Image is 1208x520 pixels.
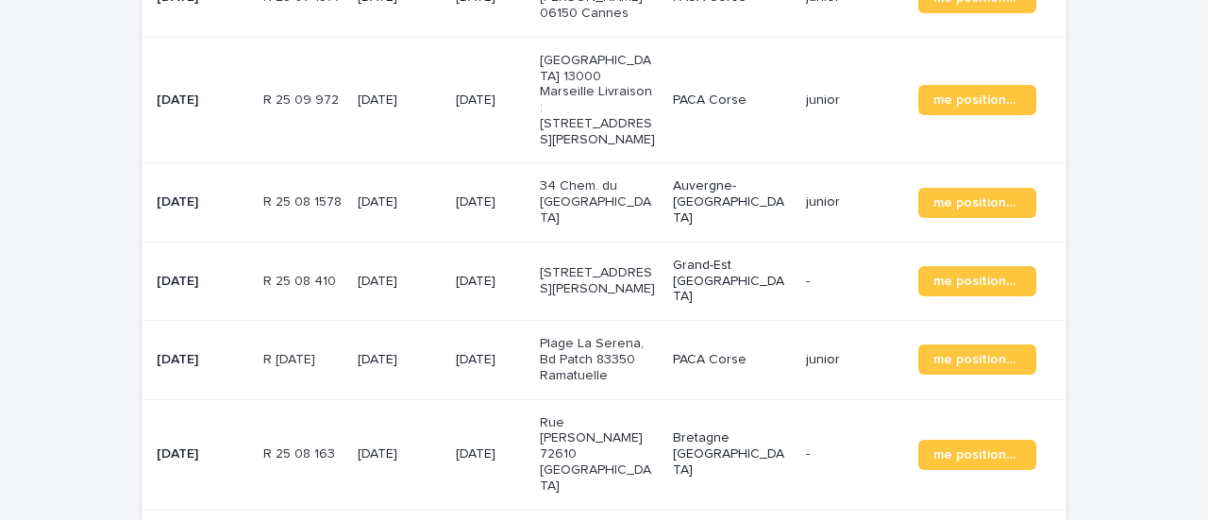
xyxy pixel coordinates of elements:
[918,266,1036,296] a: me positionner
[157,274,248,290] p: [DATE]
[933,196,1021,210] span: me positionner
[358,92,441,109] p: [DATE]
[263,191,345,210] p: R 25 08 1578
[918,85,1036,115] a: me positionner
[142,163,1066,242] tr: [DATE]R 25 08 1578R 25 08 1578 [DATE][DATE]34 Chem. du [GEOGRAPHIC_DATA]Auvergne-[GEOGRAPHIC_DATA...
[142,242,1066,320] tr: [DATE]R 25 08 410R 25 08 410 [DATE][DATE][STREET_ADDRESS][PERSON_NAME]Grand-Est [GEOGRAPHIC_DATA]...
[673,178,791,226] p: Auvergne-[GEOGRAPHIC_DATA]
[673,258,791,305] p: Grand-Est [GEOGRAPHIC_DATA]
[456,194,526,210] p: [DATE]
[540,265,658,297] p: [STREET_ADDRESS][PERSON_NAME]
[157,194,248,210] p: [DATE]
[673,352,791,368] p: PACA Corse
[933,275,1021,288] span: me positionner
[673,430,791,478] p: Bretagne [GEOGRAPHIC_DATA]
[918,344,1036,375] a: me positionner
[142,37,1066,163] tr: [DATE]R 25 09 972R 25 09 972 [DATE][DATE][GEOGRAPHIC_DATA] 13000 Marseille Livraison : [STREET_AD...
[806,352,903,368] p: junior
[540,178,658,226] p: 34 Chem. du [GEOGRAPHIC_DATA]
[806,446,903,462] p: -
[540,415,658,495] p: Rue [PERSON_NAME] 72610 [GEOGRAPHIC_DATA]
[540,336,658,383] p: Plage La Serena, Bd Patch 83350 Ramatuelle
[673,92,791,109] p: PACA Corse
[358,446,441,462] p: [DATE]
[142,321,1066,399] tr: [DATE]R [DATE]R [DATE] [DATE][DATE]Plage La Serena, Bd Patch 83350 RamatuellePACA Corsejuniorme p...
[918,188,1036,218] a: me positionner
[358,194,441,210] p: [DATE]
[456,352,526,368] p: [DATE]
[157,352,248,368] p: [DATE]
[157,446,248,462] p: [DATE]
[806,274,903,290] p: -
[157,92,248,109] p: [DATE]
[263,348,319,368] p: R [DATE]
[456,446,526,462] p: [DATE]
[540,53,658,148] p: [GEOGRAPHIC_DATA] 13000 Marseille Livraison : [STREET_ADDRESS][PERSON_NAME]
[456,274,526,290] p: [DATE]
[358,274,441,290] p: [DATE]
[806,92,903,109] p: junior
[806,194,903,210] p: junior
[263,89,343,109] p: R 25 09 972
[933,353,1021,366] span: me positionner
[142,399,1066,510] tr: [DATE]R 25 08 163R 25 08 163 [DATE][DATE]Rue [PERSON_NAME] 72610 [GEOGRAPHIC_DATA]Bretagne [GEOGR...
[918,440,1036,470] a: me positionner
[263,270,340,290] p: R 25 08 410
[933,448,1021,461] span: me positionner
[456,92,526,109] p: [DATE]
[263,443,339,462] p: R 25 08 163
[933,93,1021,107] span: me positionner
[358,352,441,368] p: [DATE]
